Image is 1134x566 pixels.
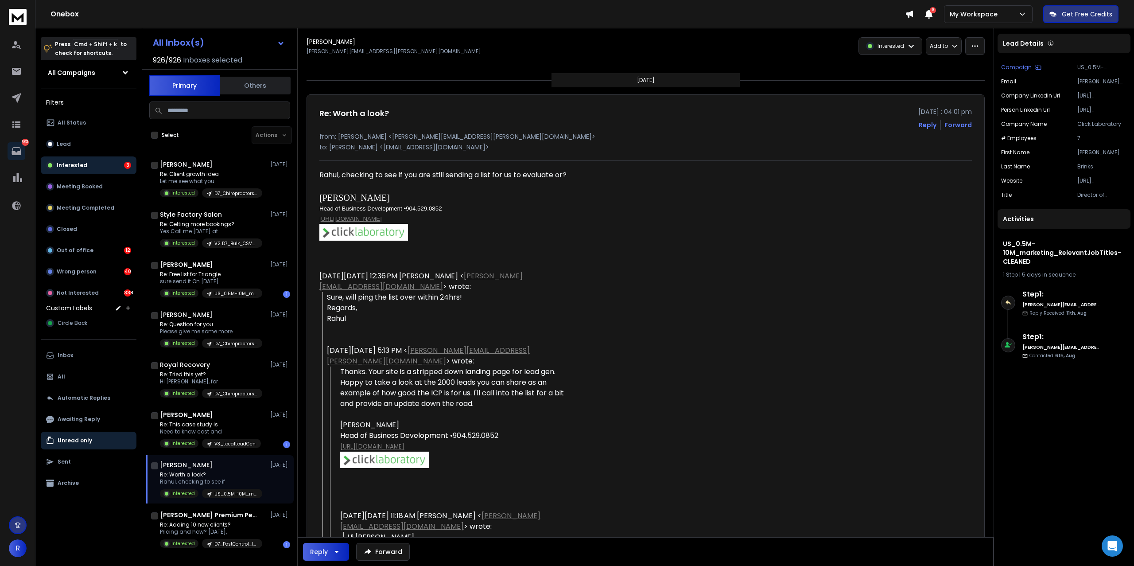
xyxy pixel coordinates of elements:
span: 11th, Aug [1066,310,1087,316]
span: Head of Business Development • [340,430,453,441]
div: Rahul, checking to see if you are still sending a list for us to evaluate or? [319,170,578,180]
button: Sent [41,453,136,471]
button: Wrong person40 [41,263,136,281]
p: [PERSON_NAME][EMAIL_ADDRESS][PERSON_NAME][DOMAIN_NAME] [1077,78,1127,85]
button: Closed [41,220,136,238]
p: from: [PERSON_NAME] <[PERSON_NAME][EMAIL_ADDRESS][PERSON_NAME][DOMAIN_NAME]> [319,132,972,141]
p: Interested [171,190,195,196]
button: Awaiting Reply [41,410,136,428]
div: Sure, will ping the list over within 24hrs! [327,292,578,303]
span: 9 [930,7,936,13]
button: Reply [919,121,936,129]
p: Brinks [1077,163,1127,170]
p: Interested [171,340,195,347]
button: Get Free Credits [1043,5,1118,23]
p: Person Linkedin Url [1001,106,1050,113]
p: Inbox [58,352,73,359]
p: Lead Details [1003,39,1044,48]
button: Circle Back [41,314,136,332]
p: Company Name [1001,121,1047,128]
div: Open Intercom Messenger [1102,535,1123,557]
a: [PERSON_NAME][EMAIL_ADDRESS][DOMAIN_NAME] [319,271,523,292]
h1: [PERSON_NAME] [160,461,213,469]
p: First Name [1001,149,1029,156]
a: [PERSON_NAME][EMAIL_ADDRESS][PERSON_NAME][DOMAIN_NAME] [327,345,530,366]
h1: US_0.5M-10M_marketing_RelevantJobTitles-CLEANED [1003,239,1125,266]
p: Interested [171,390,195,397]
p: Contacted [1029,352,1075,359]
span: Head of Business Development • [319,205,406,212]
span: Circle Back [58,320,87,327]
p: Closed [57,226,77,233]
button: Archive [41,474,136,492]
h3: Filters [41,96,136,109]
p: [DATE] [270,261,290,268]
p: [DATE] [270,511,290,519]
a: 393 [8,142,25,160]
button: Forward [356,543,410,561]
h3: Custom Labels [46,304,92,312]
h3: Inboxes selected [183,55,242,66]
div: 1 [283,441,290,448]
p: [DATE] : 04:01 pm [918,107,972,116]
p: Interested [171,540,195,547]
p: All [58,373,65,380]
p: Title [1001,191,1012,199]
p: [PERSON_NAME] [1077,149,1127,156]
div: 12 [124,247,131,254]
p: [DATE] [270,311,290,318]
p: Interested [878,43,904,50]
button: Interested3 [41,156,136,174]
p: Re: Free list for Triangle [160,271,262,278]
font: 904.529.0852 [406,205,442,212]
p: Last Name [1001,163,1030,170]
span: [PERSON_NAME] [340,420,399,430]
p: US_0.5M-10M_marketing_RelevantJobTitles-CLEANED [214,290,257,297]
p: D7_Chiropractors_Top_100_Usa_Cities-CLEANED [214,190,257,197]
button: All Inbox(s) [146,34,292,51]
p: Please give me some more [160,328,262,335]
a: [PERSON_NAME][EMAIL_ADDRESS][DOMAIN_NAME] [340,511,540,531]
h1: [PERSON_NAME] [160,160,213,169]
p: Re: Getting more bookings? [160,221,262,228]
button: Others [220,76,291,95]
p: Re: Tried this yet? [160,371,262,378]
p: Re: This case study is [160,421,261,428]
div: Rahul [327,313,578,324]
p: Yes Call me [DATE] at [160,228,262,235]
p: [URL][DOMAIN_NAME] [1077,92,1127,99]
div: Thanks. Your site is a stripped down landing page for lead gen. Happy to take a look at the 2000 ... [340,367,578,409]
h1: [PERSON_NAME] [307,37,355,46]
button: Automatic Replies [41,389,136,407]
p: Re: Question for you [160,321,262,328]
img: logo [9,9,27,25]
p: # Employees [1001,135,1037,142]
h1: All Campaigns [48,68,95,77]
div: Regards, [327,303,578,313]
p: Re: Worth a look? [160,471,262,478]
h1: [PERSON_NAME] Premium Pest Control [160,511,257,519]
p: Website [1001,177,1022,184]
div: | [1003,271,1125,278]
p: Unread only [58,437,92,444]
h1: Re: Worth a look? [319,107,389,120]
img: AIorK4wxNPXrYtFXtIcGCHtOQL-rBNoN9I_eTA6l1ThspvBMeHSGGtxxzTYVtz3T8Z8rxziOfTWQnhoqA85Y [340,452,429,468]
p: V2 D7_Bulk_CSV_Hair_Salons_Top_100_Cities_Usa_CLEANED [214,240,257,247]
p: 393 [22,139,29,146]
button: Not Interested338 [41,284,136,302]
button: Inbox [41,347,136,364]
p: Company Linkedin Url [1001,92,1060,99]
p: sure send it On [DATE] [160,278,262,285]
p: Director of Business Development [1077,191,1127,199]
div: 1 [283,291,290,298]
h1: [PERSON_NAME] [160,260,213,269]
p: Interested [171,240,195,246]
p: [DATE] [270,211,290,218]
p: Need to know cost and [160,428,261,435]
button: All [41,368,136,386]
p: All Status [58,119,86,126]
p: [DATE] [270,411,290,418]
div: 1 [283,541,290,548]
h6: Step 1 : [1022,332,1100,342]
p: 7 [1077,135,1127,142]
